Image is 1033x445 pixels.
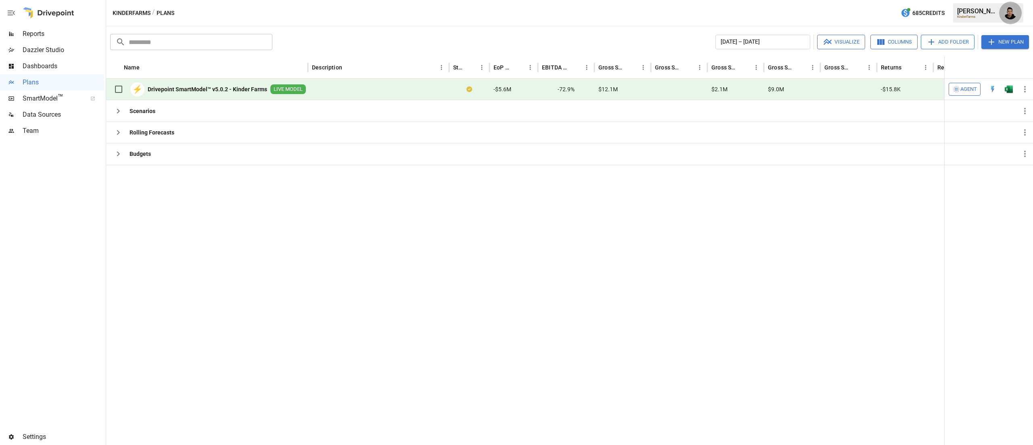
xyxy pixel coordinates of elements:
[751,62,762,73] button: Gross Sales: Marketplace column menu
[598,64,625,71] div: Gross Sales
[130,150,151,158] b: Budgets
[542,64,569,71] div: EBITDA Margin
[921,35,974,49] button: Add Folder
[493,64,512,71] div: EoP Cash
[989,85,997,93] img: quick-edit-flash.b8aec18c.svg
[897,6,948,21] button: 685Credits
[711,85,728,93] span: $2.1M
[598,85,618,93] span: $12.1M
[739,62,751,73] button: Sort
[436,62,447,73] button: Description column menu
[453,64,464,71] div: Status
[902,62,914,73] button: Sort
[626,62,638,73] button: Sort
[881,85,901,93] span: -$15.8K
[638,62,649,73] button: Gross Sales column menu
[1004,6,1017,19] img: Francisco Sanchez
[152,8,155,18] div: /
[1022,62,1033,73] button: Sort
[683,62,694,73] button: Sort
[920,62,931,73] button: Returns column menu
[130,107,155,115] b: Scenarios
[581,62,592,73] button: EBITDA Margin column menu
[148,85,267,93] b: Drivepoint SmartModel™ v5.0.2 - Kinder Farms
[113,8,151,18] button: KinderFarms
[937,64,964,71] div: Returns: DTC Online
[912,8,945,18] span: 685 Credits
[768,85,784,93] span: $9.0M
[23,432,104,442] span: Settings
[58,92,63,103] span: ™
[493,85,511,93] span: -$5.6M
[768,64,795,71] div: Gross Sales: Wholesale
[957,15,999,19] div: KinderFarms
[1005,85,1013,93] img: g5qfjXmAAAAABJRU5ErkJggg==
[124,64,140,71] div: Name
[1005,85,1013,93] div: Open in Excel
[715,35,810,49] button: [DATE] – [DATE]
[23,45,104,55] span: Dazzler Studio
[570,62,581,73] button: Sort
[817,35,865,49] button: Visualize
[312,64,342,71] div: Description
[981,35,1029,49] button: New Plan
[870,35,918,49] button: Columns
[525,62,536,73] button: EoP Cash column menu
[694,62,705,73] button: Gross Sales: DTC Online column menu
[807,62,818,73] button: Gross Sales: Wholesale column menu
[989,85,997,93] div: Open in Quick Edit
[824,64,851,71] div: Gross Sales: Retail
[23,78,104,87] span: Plans
[513,62,525,73] button: Sort
[140,62,152,73] button: Sort
[711,64,738,71] div: Gross Sales: Marketplace
[864,62,875,73] button: Gross Sales: Retail column menu
[23,94,82,103] span: SmartModel
[23,126,104,136] span: Team
[949,83,981,96] button: Agent
[130,128,174,136] b: Rolling Forecasts
[960,85,977,94] span: Agent
[466,85,472,93] div: Your plan has changes in Excel that are not reflected in the Drivepoint Data Warehouse, select "S...
[957,7,999,15] div: [PERSON_NAME]
[130,82,144,97] div: ⚡
[23,61,104,71] span: Dashboards
[465,62,476,73] button: Sort
[655,64,682,71] div: Gross Sales: DTC Online
[23,29,104,39] span: Reports
[476,62,487,73] button: Status column menu
[999,2,1022,24] button: Francisco Sanchez
[343,62,354,73] button: Sort
[558,85,575,93] span: -72.9%
[852,62,864,73] button: Sort
[881,64,901,71] div: Returns
[23,110,104,120] span: Data Sources
[796,62,807,73] button: Sort
[270,86,306,93] span: LIVE MODEL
